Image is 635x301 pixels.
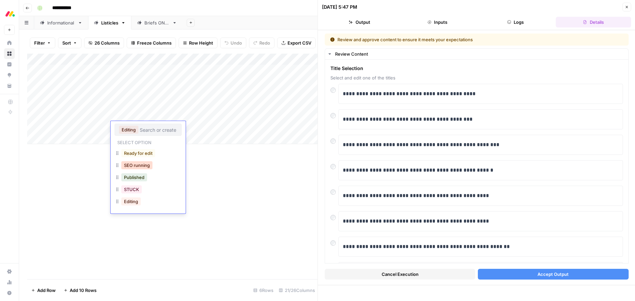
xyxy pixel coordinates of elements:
[259,40,270,46] span: Redo
[325,269,475,280] button: Cancel Execution
[30,38,55,48] button: Filter
[277,38,316,48] button: Export CSV
[4,38,15,48] a: Home
[115,160,182,172] div: SEO running
[322,17,397,27] button: Output
[115,184,182,196] div: STUCK
[60,285,101,296] button: Add 10 Rows
[251,285,276,296] div: 6 Rows
[144,19,170,26] div: Briefs ONLY
[34,16,88,29] a: Informational
[115,196,182,208] div: Editing
[231,40,242,46] span: Undo
[27,285,60,296] button: Add Row
[70,287,97,294] span: Add 10 Rows
[4,288,15,298] button: Help + Support
[4,80,15,91] a: Your Data
[400,17,475,27] button: Inputs
[47,19,75,26] div: Informational
[37,287,56,294] span: Add Row
[131,16,183,29] a: Briefs ONLY
[4,277,15,288] a: Usage
[325,49,628,59] button: Review Content
[121,197,141,205] button: Editing
[115,148,182,160] div: Ready for edit
[115,138,154,146] p: Select option
[101,19,118,26] div: Listicles
[58,38,81,48] button: Sort
[322,4,357,10] div: [DATE] 5:47 PM
[62,40,71,46] span: Sort
[4,70,15,80] a: Opportunities
[4,5,15,22] button: Workspace: Monday.com
[556,17,631,27] button: Details
[179,38,217,48] button: Row Height
[220,38,246,48] button: Undo
[288,40,311,46] span: Export CSV
[381,271,418,278] span: Cancel Execution
[121,161,152,169] button: SEO running
[330,65,623,72] span: Title Selection
[4,266,15,277] a: Settings
[4,8,16,20] img: Monday.com Logo
[88,16,131,29] a: Listicles
[121,149,155,157] button: Ready for edit
[478,17,553,27] button: Logs
[119,126,138,134] button: Editing
[115,172,182,184] div: Published
[335,51,624,57] div: Review Content
[121,173,147,181] button: Published
[137,40,172,46] span: Freeze Columns
[276,285,318,296] div: 21/26 Columns
[537,271,569,278] span: Accept Output
[4,48,15,59] a: Browse
[34,40,45,46] span: Filter
[140,127,177,133] input: Search or create
[249,38,274,48] button: Redo
[4,59,15,70] a: Insights
[330,36,548,43] div: Review and approve content to ensure it meets your expectations
[84,38,124,48] button: 26 Columns
[330,74,623,81] span: Select and edit one of the titles
[94,40,120,46] span: 26 Columns
[127,38,176,48] button: Freeze Columns
[121,185,142,193] button: STUCK
[189,40,213,46] span: Row Height
[478,269,628,280] button: Accept Output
